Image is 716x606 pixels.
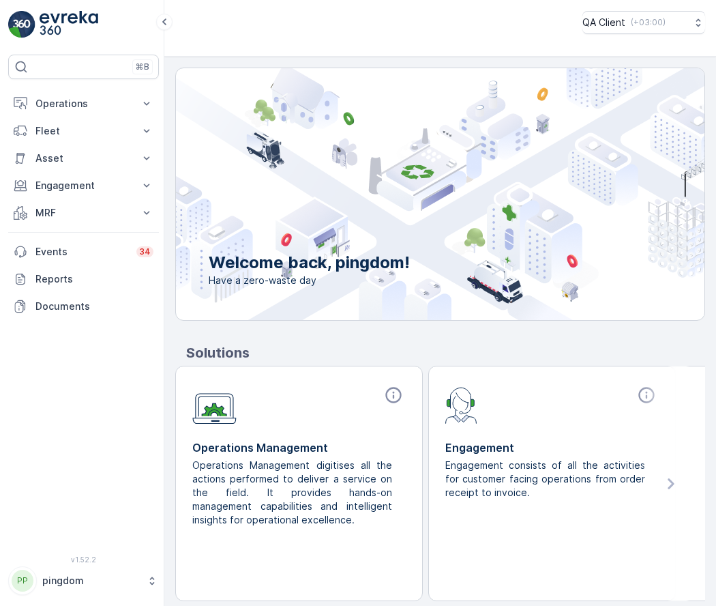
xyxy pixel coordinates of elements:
p: MRF [35,206,132,220]
p: pingdom [42,574,140,588]
a: Reports [8,265,159,293]
button: Fleet [8,117,159,145]
p: 34 [139,246,151,257]
img: module-icon [445,386,477,424]
p: Fleet [35,124,132,138]
button: Engagement [8,172,159,199]
p: Engagement [35,179,132,192]
p: Engagement consists of all the activities for customer facing operations from order receipt to in... [445,459,648,500]
p: Operations [35,97,132,111]
button: PPpingdom [8,566,159,595]
a: Documents [8,293,159,320]
p: Operations Management [192,439,406,456]
a: Events34 [8,238,159,265]
span: Have a zero-waste day [209,274,410,287]
span: v 1.52.2 [8,555,159,564]
img: city illustration [115,68,704,320]
button: QA Client(+03:00) [582,11,705,34]
button: MRF [8,199,159,227]
p: ( +03:00 ) [631,17,666,28]
p: QA Client [582,16,625,29]
button: Asset [8,145,159,172]
p: Welcome back, pingdom! [209,252,410,274]
p: Operations Management digitises all the actions performed to deliver a service on the field. It p... [192,459,395,527]
img: logo_light-DOdMpM7g.png [40,11,98,38]
p: Documents [35,300,153,313]
p: Events [35,245,128,259]
img: logo [8,11,35,38]
p: Reports [35,272,153,286]
p: Engagement [445,439,659,456]
p: Asset [35,151,132,165]
p: Solutions [186,343,705,363]
button: Operations [8,90,159,117]
div: PP [12,570,33,592]
img: module-icon [192,386,237,424]
p: ⌘B [136,61,149,72]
